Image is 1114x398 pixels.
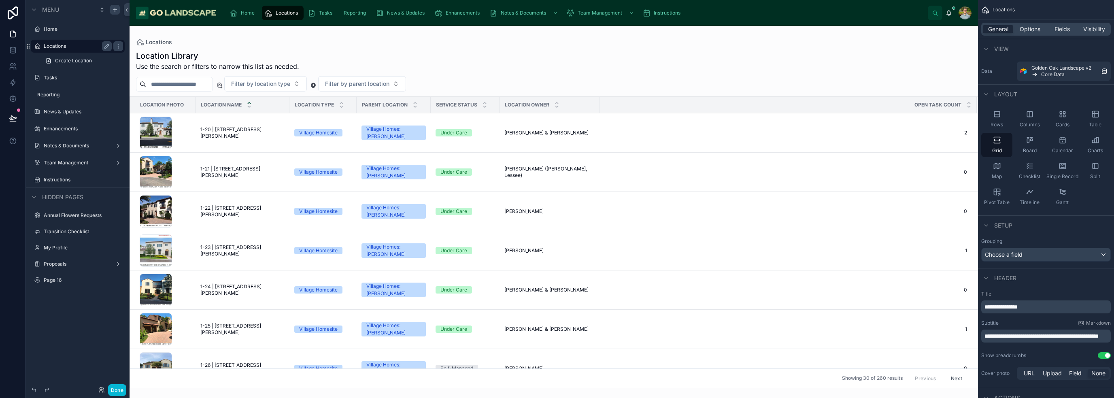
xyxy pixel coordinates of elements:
span: Showing 30 of 260 results [842,375,903,382]
span: General [988,25,1008,33]
span: Rows [991,121,1003,128]
span: Board [1023,147,1037,154]
span: Locations [276,10,298,16]
a: Locations [262,6,304,20]
button: Map [981,159,1012,183]
span: Timeline [1020,199,1040,206]
span: Split [1090,173,1100,180]
a: Golden Oak Landscape v2Core Data [1017,62,1111,81]
label: Grouping [981,238,1002,245]
span: Grid [992,147,1002,154]
span: Enhancements [446,10,480,16]
label: News & Updates [44,109,123,115]
button: Next [945,372,968,385]
span: Instructions [654,10,680,16]
button: Timeline [1014,185,1045,209]
span: Upload [1043,369,1062,377]
span: Single Record [1046,173,1078,180]
button: Board [1014,133,1045,157]
span: Columns [1020,121,1040,128]
span: Setup [994,221,1012,230]
span: Locations [993,6,1015,13]
span: Hidden pages [42,193,83,201]
a: Team Management [44,160,112,166]
span: Cards [1056,121,1069,128]
span: Gantt [1056,199,1069,206]
button: Grid [981,133,1012,157]
label: Locations [44,43,108,49]
span: Table [1089,121,1101,128]
div: Choose a field [982,248,1110,261]
span: Menu [42,6,59,14]
img: Airtable Logo [1020,68,1027,74]
span: Parent Location [362,102,408,108]
button: Columns [1014,107,1045,131]
div: scrollable content [223,4,928,22]
button: Table [1080,107,1111,131]
button: Checklist [1014,159,1045,183]
button: Choose a field [981,248,1111,262]
label: Reporting [37,92,123,98]
span: Markdown [1086,320,1111,326]
div: scrollable content [981,330,1111,343]
a: Notes & Documents [487,6,562,20]
span: Field [1069,369,1082,377]
span: Checklist [1019,173,1040,180]
span: Charts [1088,147,1103,154]
label: Enhancements [44,126,123,132]
a: Enhancements [432,6,485,20]
label: Annual Flowers Requests [44,212,123,219]
span: Tasks [319,10,332,16]
span: Layout [994,90,1017,98]
span: Visibility [1083,25,1105,33]
a: Home [227,6,260,20]
span: View [994,45,1009,53]
span: Calendar [1052,147,1073,154]
span: Reporting [344,10,366,16]
button: Charts [1080,133,1111,157]
span: Location Photo [140,102,184,108]
span: URL [1024,369,1035,377]
label: Proposals [44,261,112,267]
span: Create Location [55,57,92,64]
label: Subtitle [981,320,999,326]
label: My Profile [44,245,123,251]
button: Rows [981,107,1012,131]
button: Split [1080,159,1111,183]
button: Gantt [1047,185,1078,209]
div: scrollable content [981,300,1111,313]
span: Location Type [295,102,334,108]
label: Data [981,68,1014,74]
label: Instructions [44,177,123,183]
label: Notes & Documents [44,143,112,149]
label: Home [44,26,123,32]
span: Service Status [436,102,477,108]
label: Page 16 [44,277,123,283]
span: Options [1020,25,1040,33]
label: Tasks [44,74,123,81]
span: Home [241,10,255,16]
button: Done [108,384,126,396]
span: Open Task Count [914,102,961,108]
a: Tasks [305,6,338,20]
label: Transition Checklist [44,228,123,235]
span: Notes & Documents [501,10,546,16]
button: Cards [1047,107,1078,131]
span: None [1091,369,1105,377]
span: Location Owner [505,102,549,108]
span: Golden Oak Landscape v2 [1031,65,1091,71]
span: Team Management [578,10,622,16]
button: Calendar [1047,133,1078,157]
a: Create Location [40,54,125,67]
